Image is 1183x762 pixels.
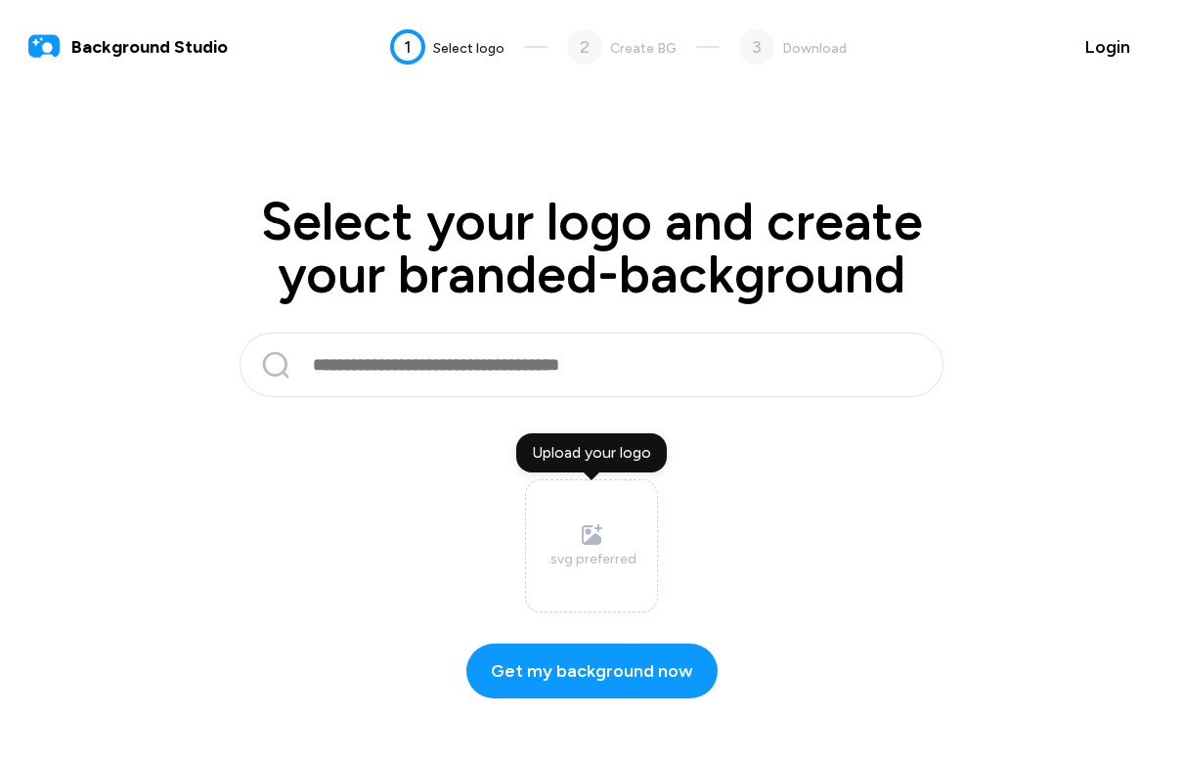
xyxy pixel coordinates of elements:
button: Login [1061,23,1155,70]
a: Background Studio [28,31,228,63]
span: Create BG [610,40,677,57]
div: Upload your logo [516,433,667,472]
div: .svg preferred [548,549,636,569]
span: 1 [404,34,412,61]
span: Login [1085,34,1130,61]
span: Background Studio [71,34,228,61]
span: 2 [580,34,590,61]
h1: Select your logo and create your branded-background [152,196,1031,301]
span: Select logo [433,40,504,57]
span: Get my background now [491,658,693,685]
button: Get my background now [466,644,718,698]
span: Download [782,40,847,57]
span: 3 [752,34,762,61]
img: logo [28,31,60,63]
